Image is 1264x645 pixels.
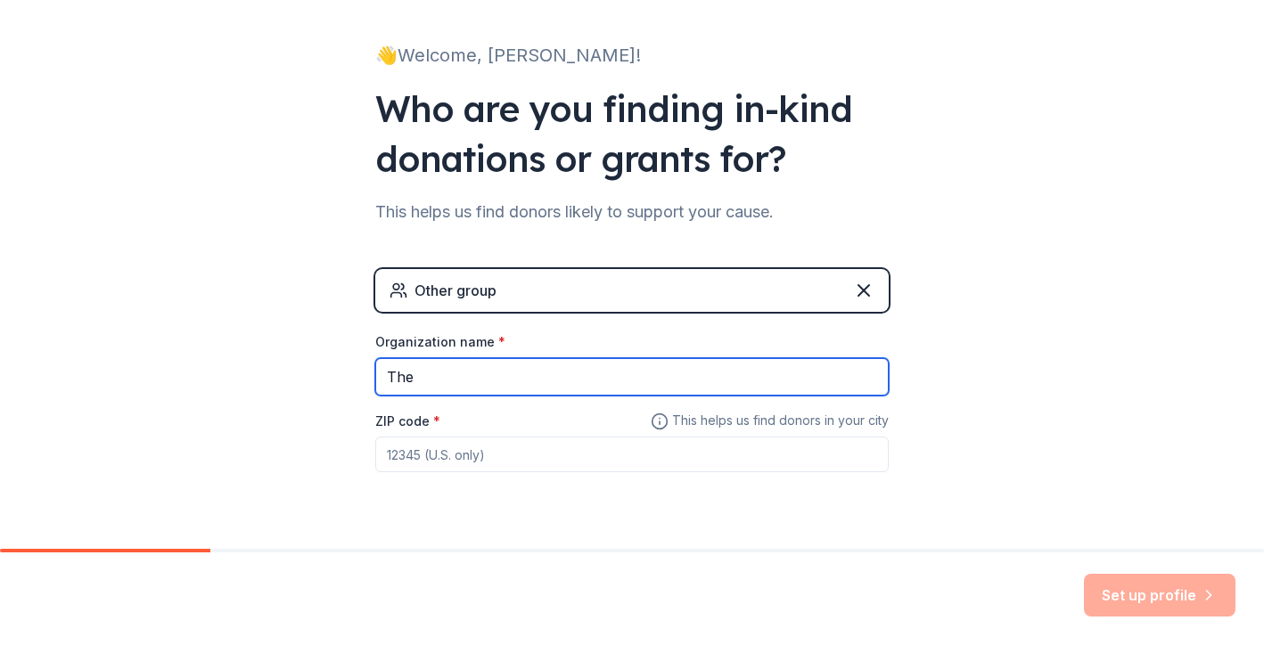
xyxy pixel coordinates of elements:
div: Other group [414,280,497,301]
div: This helps us find donors likely to support your cause. [375,198,889,226]
input: 12345 (U.S. only) [375,437,889,472]
div: Who are you finding in-kind donations or grants for? [375,84,889,184]
label: ZIP code [375,412,440,430]
div: 👋 Welcome, [PERSON_NAME]! [375,41,889,69]
label: Organization name [375,333,505,351]
span: This helps us find donors in your city [651,410,889,432]
input: American Red Cross [375,358,889,396]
